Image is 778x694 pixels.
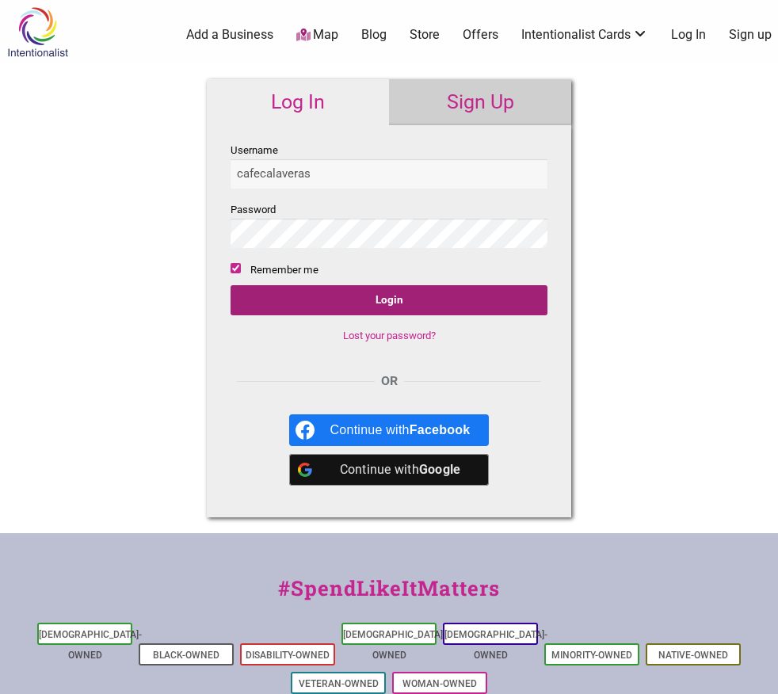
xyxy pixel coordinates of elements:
label: Remember me [250,261,318,280]
b: Facebook [410,423,471,437]
div: Continue with [330,454,471,486]
a: Minority-Owned [551,650,632,661]
a: Map [296,26,339,44]
a: [DEMOGRAPHIC_DATA]-Owned [39,629,142,661]
b: Google [419,462,461,477]
a: Sign Up [389,79,571,125]
a: Disability-Owned [246,650,330,661]
a: Offers [463,26,498,44]
input: Login [231,285,547,315]
a: [DEMOGRAPHIC_DATA]-Owned [444,629,547,661]
a: Continue with <b>Facebook</b> [289,414,490,446]
a: [DEMOGRAPHIC_DATA]-Owned [343,629,446,661]
a: Lost your password? [343,330,436,341]
a: Log In [671,26,706,44]
a: Add a Business [186,26,273,44]
a: Store [410,26,440,44]
a: Woman-Owned [402,678,477,689]
label: Password [231,200,547,248]
a: Veteran-Owned [299,678,379,689]
label: Username [231,141,547,189]
input: Username [231,159,547,189]
a: Log In [207,79,389,125]
a: Continue with <b>Google</b> [289,454,490,486]
a: Intentionalist Cards [521,26,649,44]
input: Password [231,219,547,248]
a: Native-Owned [658,650,728,661]
div: OR [231,372,547,391]
a: Sign up [729,26,772,44]
a: Blog [361,26,387,44]
a: Black-Owned [153,650,219,661]
div: Continue with [330,414,471,446]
